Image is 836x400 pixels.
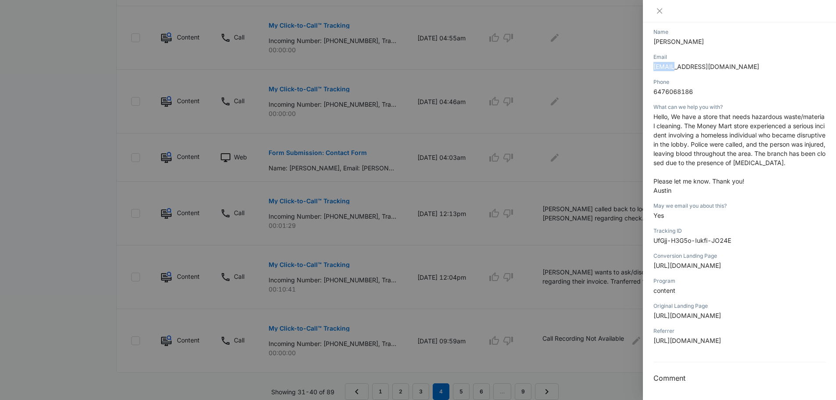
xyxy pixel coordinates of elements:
[653,373,825,383] h3: Comment
[653,38,704,45] span: [PERSON_NAME]
[653,78,825,86] div: Phone
[653,63,759,70] span: [EMAIL_ADDRESS][DOMAIN_NAME]
[653,28,825,36] div: Name
[653,237,731,244] span: UfGjj-H3G5o-Iukfi-JO24E
[653,337,721,344] span: [URL][DOMAIN_NAME]
[653,7,666,15] button: Close
[653,302,825,310] div: Original Landing Page
[653,227,825,235] div: Tracking ID
[653,312,721,319] span: [URL][DOMAIN_NAME]
[653,53,825,61] div: Email
[653,262,721,269] span: [URL][DOMAIN_NAME]
[653,252,825,260] div: Conversion Landing Page
[653,277,825,285] div: Program
[653,212,664,219] span: Yes
[653,177,744,185] span: Please let me know. Thank you!
[653,202,825,210] div: May we email you about this?
[653,327,825,335] div: Referrer
[653,187,671,194] span: Austin
[653,113,825,166] span: Hello, We have a store that needs hazardous waste/material cleaning. The Money Mart store experie...
[656,7,663,14] span: close
[653,103,825,111] div: What can we help you with?
[653,88,693,95] span: 6476068186
[653,287,675,294] span: content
